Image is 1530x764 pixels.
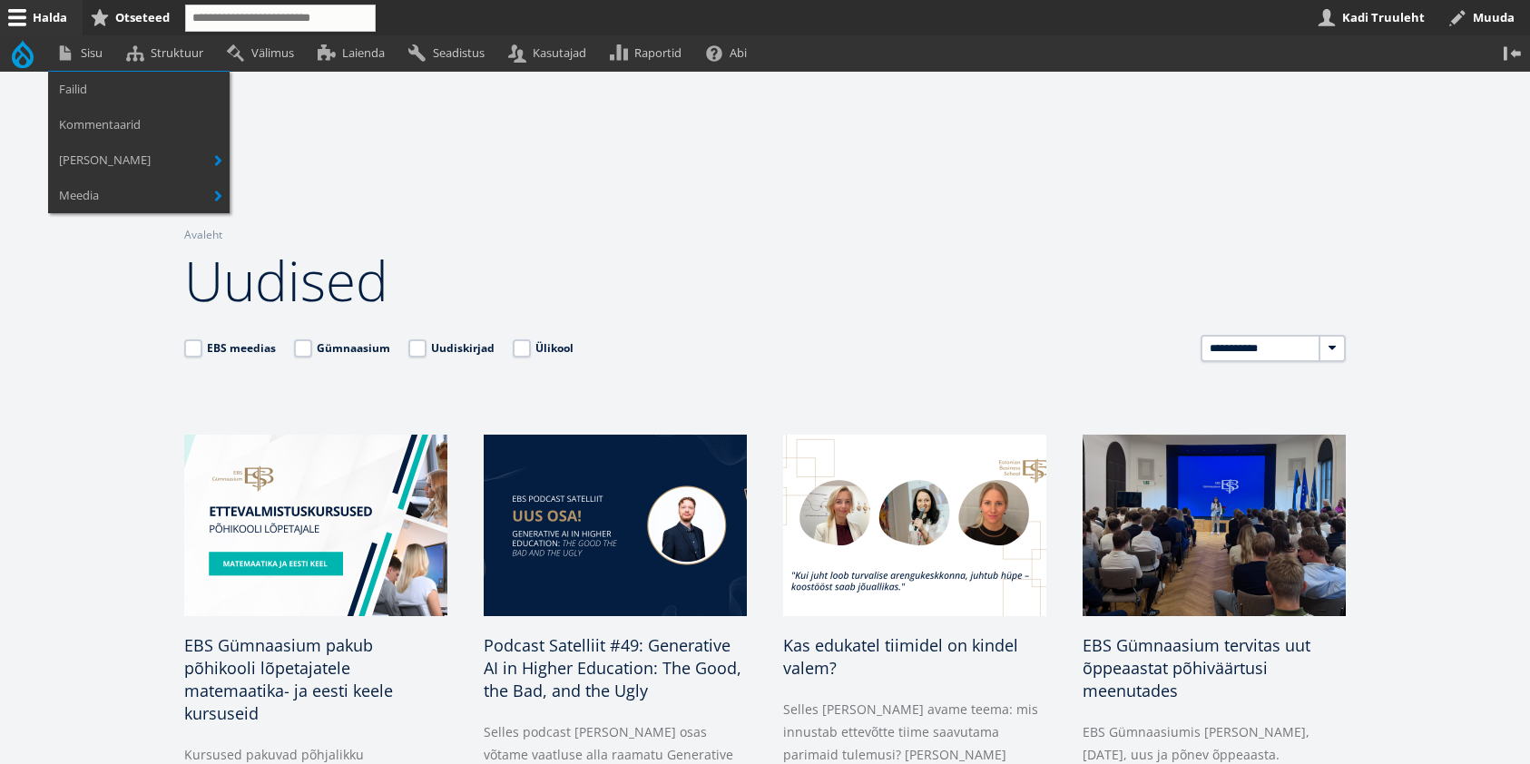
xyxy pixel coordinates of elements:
label: EBS meedias [184,339,276,358]
a: Kasutajad [500,35,602,71]
a: Meedia [48,178,230,213]
label: Ülikool [513,339,574,358]
a: [PERSON_NAME] [48,142,230,178]
a: Kommentaarid [48,107,230,142]
a: Failid [48,72,230,107]
a: Struktuur [118,35,219,71]
span: Podcast Satelliit #49: Generative AI in Higher Education: The Good, the Bad, and the Ugly [484,634,741,701]
span: EBS Gümnaasium tervitas uut õppeaastat põhiväärtusi meenutades [1083,634,1310,701]
a: Abi [698,35,763,71]
a: Seadistus [400,35,500,71]
h1: Uudised [184,244,1346,317]
a: Välimus [219,35,309,71]
a: Raportid [603,35,698,71]
a: Avaleht [184,226,222,244]
img: Kaidi Neeme, Liis Paemurru, Kristiina Esop [783,435,1046,616]
a: Sisu [48,35,118,71]
label: Uudiskirjad [408,339,495,358]
button: Vertikaalasend [1495,35,1530,71]
img: satelliit 49 [484,435,747,616]
img: a [1083,435,1346,616]
label: Gümnaasium [294,339,390,358]
img: EBS Gümnaasiumi ettevalmistuskursused [184,435,447,616]
a: Laienda [309,35,400,71]
span: Kas edukatel tiimidel on kindel valem? [783,634,1018,679]
span: EBS Gümnaasium pakub põhikooli lõpetajatele matemaatika- ja eesti keele kursuseid [184,634,393,724]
